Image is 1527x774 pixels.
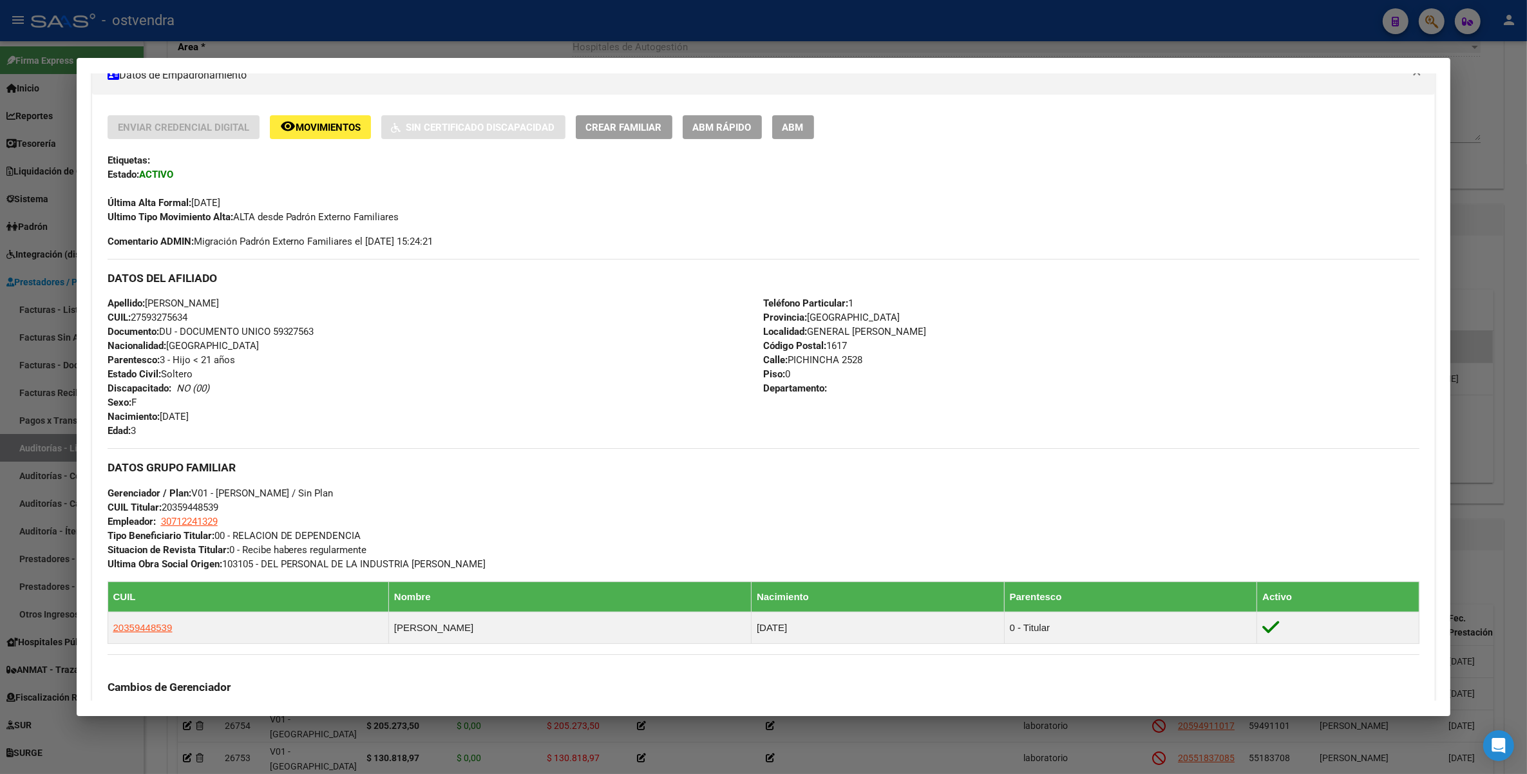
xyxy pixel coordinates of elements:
span: [DATE] [108,197,220,209]
td: 0 - Titular [1004,612,1257,643]
strong: Gerenciador / Plan: [108,487,191,499]
button: Enviar Credencial Digital [108,115,260,139]
span: 20359448539 [113,622,173,633]
strong: Estado: [108,169,139,180]
span: [PERSON_NAME] [108,297,219,309]
strong: CUIL Titular: [108,502,162,513]
span: Enviar Credencial Digital [118,122,249,133]
span: 0 - Recibe haberes regularmente [108,544,367,556]
button: ABM Rápido [683,115,762,139]
span: [GEOGRAPHIC_DATA] [763,312,900,323]
strong: Estado Civil: [108,368,161,380]
span: PICHINCHA 2528 [763,354,862,366]
span: 20359448539 [108,502,218,513]
span: [GEOGRAPHIC_DATA] [108,340,259,352]
strong: Apellido: [108,297,145,309]
strong: Calle: [763,354,788,366]
div: Open Intercom Messenger [1483,730,1514,761]
span: ABM Rápido [693,122,752,133]
strong: Ultimo Tipo Movimiento Alta: [108,211,233,223]
span: ALTA desde Padrón Externo Familiares [108,211,399,223]
button: ABM [772,115,814,139]
strong: Discapacitado: [108,382,171,394]
mat-panel-title: Datos de Empadronamiento [108,68,1405,83]
strong: Comentario ADMIN: [108,236,194,247]
strong: Provincia: [763,312,807,323]
span: 0 [763,368,790,380]
button: Sin Certificado Discapacidad [381,115,565,139]
td: [PERSON_NAME] [388,612,751,643]
span: 1617 [763,340,847,352]
strong: Etiquetas: [108,155,150,166]
strong: Nacionalidad: [108,340,166,352]
th: Activo [1257,581,1419,612]
button: Movimientos [270,115,371,139]
span: GENERAL [PERSON_NAME] [763,326,926,337]
strong: Parentesco: [108,354,160,366]
strong: Edad: [108,425,131,437]
td: [DATE] [752,612,1005,643]
span: 1 [763,297,853,309]
span: Crear Familiar [586,122,662,133]
th: CUIL [108,581,388,612]
span: Sin Certificado Discapacidad [406,122,555,133]
span: Migración Padrón Externo Familiares el [DATE] 15:24:21 [108,234,433,249]
strong: Situacion de Revista Titular: [108,544,229,556]
strong: Tipo Beneficiario Titular: [108,530,214,542]
strong: Código Postal: [763,340,826,352]
strong: Documento: [108,326,159,337]
strong: Piso: [763,368,785,380]
button: Crear Familiar [576,115,672,139]
mat-icon: remove_red_eye [280,118,296,134]
strong: Teléfono Particular: [763,297,848,309]
span: Movimientos [296,122,361,133]
strong: Localidad: [763,326,807,337]
span: Soltero [108,368,193,380]
span: [DATE] [108,411,189,422]
strong: CUIL: [108,312,131,323]
strong: Ultima Obra Social Origen: [108,558,222,570]
span: 3 - Hijo < 21 años [108,354,235,366]
span: 30712241329 [161,516,218,527]
span: 3 [108,425,136,437]
span: 27593275634 [108,312,187,323]
th: Parentesco [1004,581,1257,612]
span: 00 - RELACION DE DEPENDENCIA [108,530,361,542]
strong: Sexo: [108,397,131,408]
mat-expansion-panel-header: Datos de Empadronamiento [92,56,1436,95]
span: F [108,397,137,408]
span: V01 - [PERSON_NAME] / Sin Plan [108,487,334,499]
th: Nombre [388,581,751,612]
i: NO (00) [176,382,209,394]
strong: Nacimiento: [108,411,160,422]
h3: DATOS GRUPO FAMILIAR [108,460,1420,475]
h3: Cambios de Gerenciador [108,680,1420,694]
th: Nacimiento [752,581,1005,612]
strong: Departamento: [763,382,827,394]
strong: Última Alta Formal: [108,197,191,209]
span: ABM [782,122,804,133]
span: 103105 - DEL PERSONAL DE LA INDUSTRIA [PERSON_NAME] [108,558,486,570]
strong: ACTIVO [139,169,173,180]
span: DU - DOCUMENTO UNICO 59327563 [108,326,314,337]
h3: DATOS DEL AFILIADO [108,271,1420,285]
strong: Empleador: [108,516,156,527]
